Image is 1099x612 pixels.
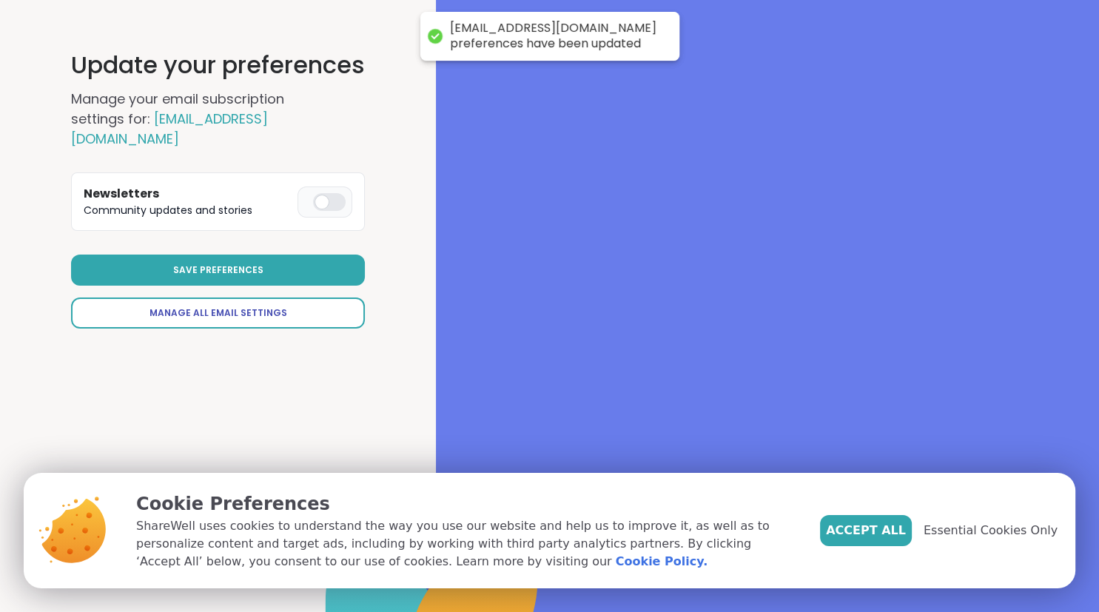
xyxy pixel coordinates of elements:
[450,21,665,52] div: [EMAIL_ADDRESS][DOMAIN_NAME] preferences have been updated
[136,517,796,571] p: ShareWell uses cookies to understand the way you use our website and help us to improve it, as we...
[71,47,365,83] h1: Update your preferences
[820,515,912,546] button: Accept All
[71,110,268,148] span: [EMAIL_ADDRESS][DOMAIN_NAME]
[71,89,337,149] h2: Manage your email subscription settings for:
[84,203,292,218] p: Community updates and stories
[84,185,292,203] h3: Newsletters
[173,263,263,277] span: Save Preferences
[71,297,365,329] a: Manage All Email Settings
[71,255,365,286] button: Save Preferences
[136,491,796,517] p: Cookie Preferences
[826,522,906,539] span: Accept All
[616,553,708,571] a: Cookie Policy.
[924,522,1058,539] span: Essential Cookies Only
[149,306,287,320] span: Manage All Email Settings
